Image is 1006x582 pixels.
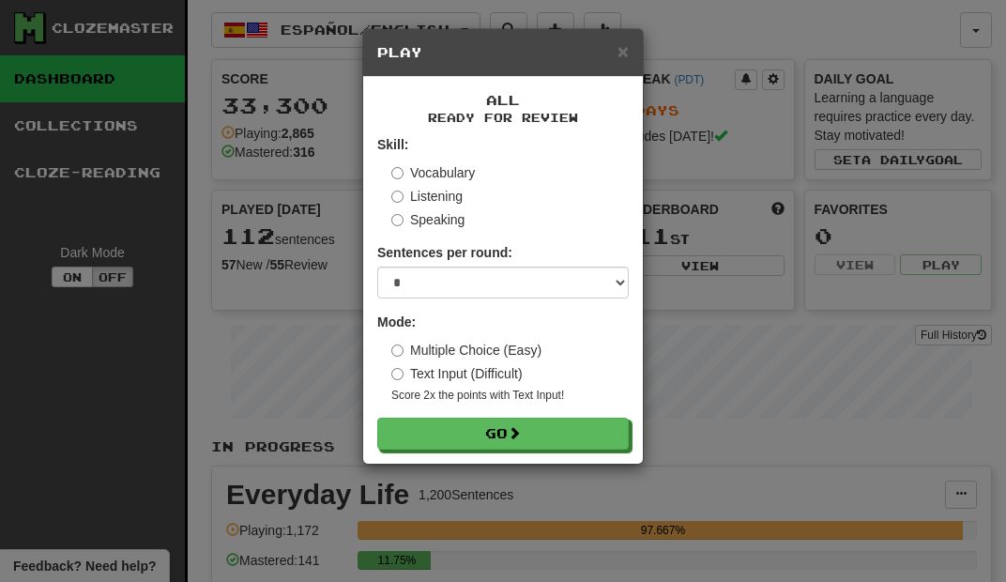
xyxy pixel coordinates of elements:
label: Sentences per round: [377,243,512,262]
button: Go [377,418,629,450]
input: Listening [391,191,404,203]
h5: Play [377,43,629,62]
input: Speaking [391,214,404,226]
small: Score 2x the points with Text Input ! [391,388,629,404]
label: Speaking [391,210,465,229]
span: All [486,92,520,108]
label: Text Input (Difficult) [391,364,523,383]
input: Multiple Choice (Easy) [391,345,404,357]
label: Multiple Choice (Easy) [391,341,541,360]
button: Close [617,41,629,61]
strong: Mode: [377,314,416,329]
strong: Skill: [377,137,408,152]
input: Text Input (Difficult) [391,368,404,380]
label: Listening [391,187,463,206]
input: Vocabulary [391,167,404,179]
label: Vocabulary [391,163,475,182]
small: Ready for Review [377,110,629,126]
span: × [617,40,629,62]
